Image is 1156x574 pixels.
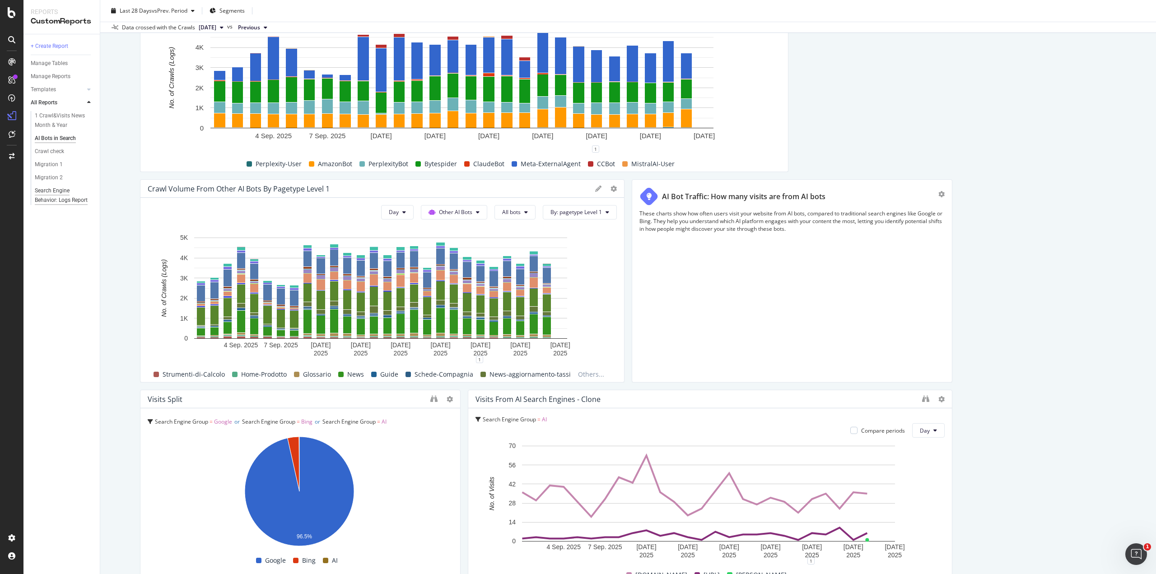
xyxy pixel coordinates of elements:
[31,59,68,68] div: Manage Tables
[322,418,376,425] span: Search Engine Group
[546,544,581,551] text: 4 Sep. 2025
[439,208,472,216] span: Other AI Bots
[1125,543,1147,565] iframe: Intercom live chat
[502,208,521,216] span: All bots
[368,159,408,169] span: PerplexityBot
[122,23,195,32] div: Data crossed with the Crawls
[475,441,942,561] svg: A chart.
[196,64,204,71] text: 3K
[885,544,904,551] text: [DATE]
[433,350,447,357] text: 2025
[483,415,536,423] span: Search Engine Group
[424,132,446,140] text: [DATE]
[494,205,536,219] button: All bots
[311,341,331,349] text: [DATE]
[241,369,287,380] span: Home-Prodotto
[508,443,516,450] text: 70
[31,59,93,68] a: Manage Tables
[508,462,516,469] text: 56
[542,415,547,423] span: AI
[196,104,204,112] text: 1K
[597,159,615,169] span: CCBot
[297,533,312,540] text: 96.5%
[265,555,286,566] span: Google
[152,7,187,14] span: vs Prev. Period
[508,518,516,526] text: 14
[148,395,182,404] div: Visits Split
[351,341,371,349] text: [DATE]
[31,72,93,81] a: Manage Reports
[377,418,380,425] span: =
[195,22,227,33] button: [DATE]
[35,173,63,182] div: Migration 2
[802,544,822,551] text: [DATE]
[199,23,216,32] span: 2025 Aug. 31st
[35,134,93,143] a: AI Bots in Search
[846,552,860,559] text: 2025
[473,350,487,357] text: 2025
[107,4,198,18] button: Last 28 DaysvsPrev. Period
[227,23,234,31] span: vs
[473,159,504,169] span: ClaudeBot
[912,423,945,438] button: Day
[35,147,64,156] div: Crawl check
[807,557,815,565] div: 1
[148,432,451,554] svg: A chart.
[1144,543,1151,551] span: 1
[315,418,320,425] span: or
[588,544,622,551] text: 7 Sep. 2025
[382,418,387,425] span: AI
[489,369,571,380] span: News-aggiornamento-tassi
[35,160,63,169] div: Migration 1
[31,7,93,16] div: Reports
[256,159,302,169] span: Perplexity-User
[35,186,93,205] a: Search Engine Behavior: Logs Report
[148,23,776,149] div: A chart.
[354,350,368,357] text: 2025
[508,481,516,488] text: 42
[35,111,88,130] div: 1 Crawl&Visits News Month & Year
[550,341,570,349] text: [DATE]
[155,418,208,425] span: Search Engine Group
[234,22,271,33] button: Previous
[196,84,204,92] text: 2K
[719,544,739,551] text: [DATE]
[478,132,499,140] text: [DATE]
[844,544,863,551] text: [DATE]
[632,179,952,383] div: AI Bot Traffic: How many visits are from AI botsThese charts show how often users visit your webs...
[31,85,56,94] div: Templates
[309,132,345,140] text: 7 Sep. 2025
[415,369,473,380] span: Schede-Compagnia
[861,427,905,434] div: Compare periods
[180,294,188,302] text: 2K
[805,552,819,559] text: 2025
[662,191,825,202] div: AI Bot Traffic: How many visits are from AI bots
[31,85,84,94] a: Templates
[488,477,495,510] text: No. of Visits
[160,259,168,317] text: No. of Crawls (Logs)
[631,159,675,169] span: MistralAI-User
[196,43,204,51] text: 4K
[180,275,188,282] text: 3K
[35,147,93,156] a: Crawl check
[476,356,483,363] div: 1
[200,124,204,132] text: 0
[550,208,602,216] span: By: pagetype Level 1
[471,341,490,349] text: [DATE]
[513,350,527,357] text: 2025
[332,555,338,566] span: AI
[35,134,76,143] div: AI Bots in Search
[31,98,57,107] div: All Reports
[234,418,240,425] span: or
[301,418,312,425] span: Bing
[210,418,213,425] span: =
[586,132,607,140] text: [DATE]
[431,341,451,349] text: [DATE]
[475,395,601,404] div: Visits from AI Search Engines - Clone
[592,145,599,153] div: 1
[148,184,330,193] div: Crawl Volume from Other AI Bots by pagetype Level 1
[760,544,780,551] text: [DATE]
[424,159,457,169] span: Bytespider
[163,369,225,380] span: Strumenti-di-Calcolo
